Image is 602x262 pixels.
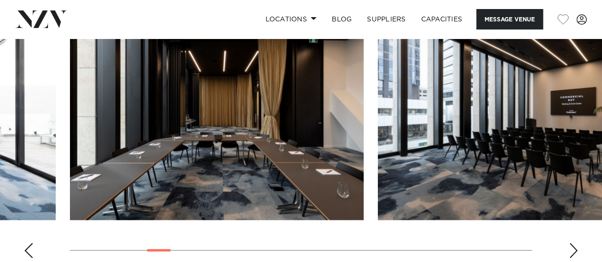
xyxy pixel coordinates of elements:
[414,9,470,29] a: Capacities
[359,9,413,29] a: SUPPLIERS
[70,5,364,220] swiper-slide: 6 / 30
[324,9,359,29] a: BLOG
[15,10,67,28] img: nzv-logo.png
[257,9,324,29] a: Locations
[476,9,543,29] button: Message Venue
